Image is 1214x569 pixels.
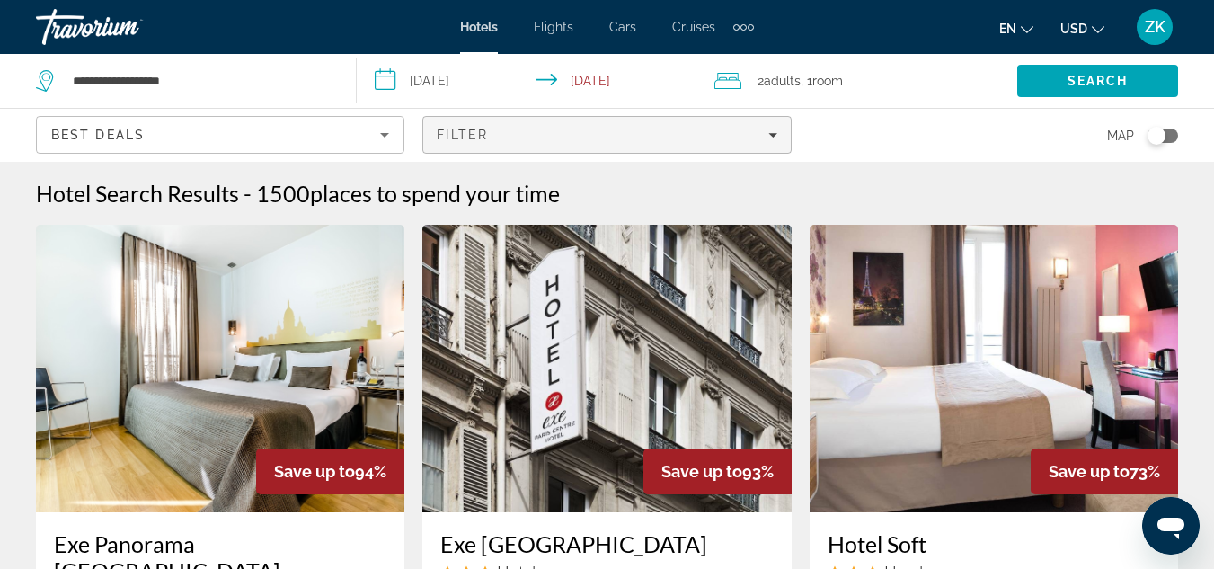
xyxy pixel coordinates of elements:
[1107,123,1134,148] span: Map
[36,225,404,512] img: Exe Panorama Paris
[36,180,239,207] h1: Hotel Search Results
[256,449,404,494] div: 94%
[51,124,389,146] mat-select: Sort by
[810,225,1178,512] img: Hotel Soft
[422,116,791,154] button: Filters
[828,530,1160,557] a: Hotel Soft
[1145,18,1165,36] span: ZK
[801,68,843,93] span: , 1
[661,462,742,481] span: Save up to
[812,74,843,88] span: Room
[36,4,216,50] a: Travorium
[758,68,801,93] span: 2
[999,22,1016,36] span: en
[256,180,560,207] h2: 1500
[733,13,754,41] button: Extra navigation items
[609,20,636,34] a: Cars
[437,128,488,142] span: Filter
[422,225,791,512] img: Exe Paris Centre
[534,20,573,34] a: Flights
[1131,8,1178,46] button: User Menu
[1134,128,1178,144] button: Toggle map
[310,180,560,207] span: places to spend your time
[1060,15,1104,41] button: Change currency
[1142,497,1200,555] iframe: Кнопка запуска окна обмена сообщениями
[1068,74,1129,88] span: Search
[696,54,1017,108] button: Travelers: 2 adults, 0 children
[51,128,145,142] span: Best Deals
[71,67,329,94] input: Search hotel destination
[1060,22,1087,36] span: USD
[460,20,498,34] a: Hotels
[244,180,252,207] span: -
[357,54,696,108] button: Select check in and out date
[440,530,773,557] a: Exe [GEOGRAPHIC_DATA]
[274,462,355,481] span: Save up to
[1049,462,1130,481] span: Save up to
[999,15,1033,41] button: Change language
[1017,65,1178,97] button: Search
[643,449,792,494] div: 93%
[1031,449,1178,494] div: 73%
[672,20,715,34] a: Cruises
[764,74,801,88] span: Adults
